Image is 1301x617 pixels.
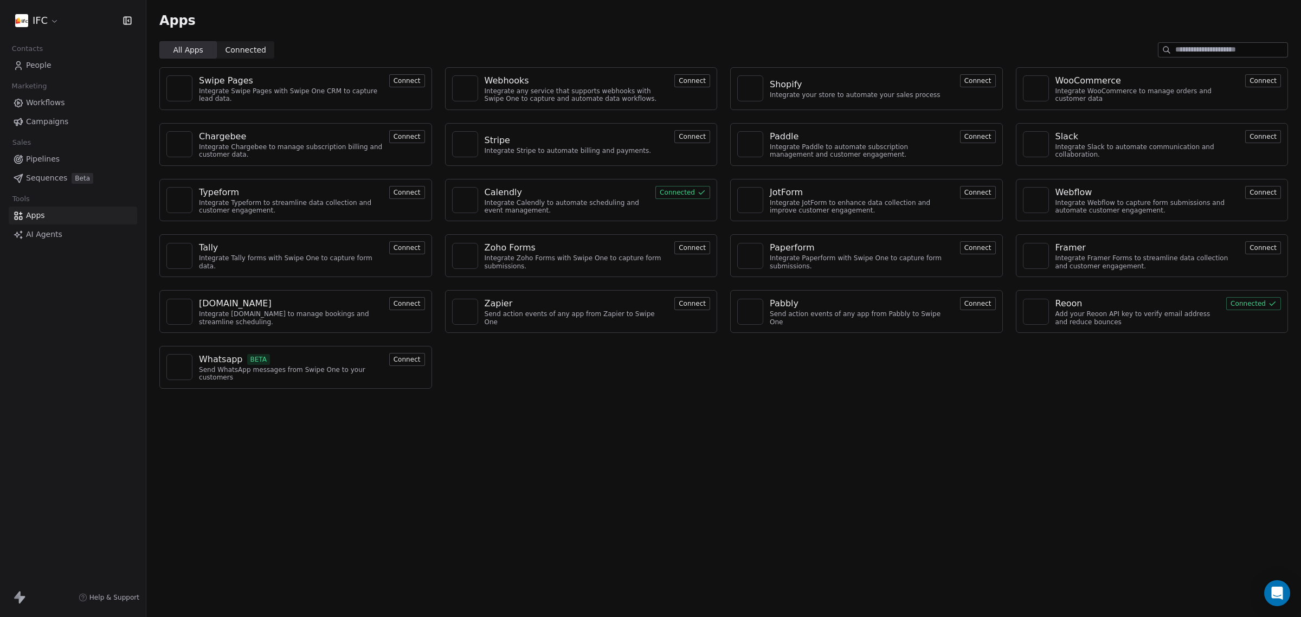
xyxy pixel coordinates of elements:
a: Connect [389,187,425,197]
div: Integrate Tally forms with Swipe One to capture form data. [199,254,383,270]
a: Connect [389,354,425,364]
a: Connect [674,242,710,253]
img: NA [742,248,758,264]
span: BETA [247,354,270,365]
div: Integrate Calendly to automate scheduling and event management. [485,199,649,215]
div: Framer [1055,241,1086,254]
a: Connected [1226,298,1281,308]
div: Whatsapp [199,353,243,366]
img: NA [457,136,473,152]
img: NA [1028,136,1044,152]
div: Webhooks [485,74,529,87]
a: WhatsappBETA [199,353,383,366]
a: NA [452,75,478,101]
a: Help & Support [79,593,139,602]
img: NA [1028,80,1044,97]
a: Connect [960,75,996,86]
a: NA [452,131,478,157]
img: NA [1028,192,1044,208]
span: Connected [226,44,266,56]
a: AI Agents [9,226,137,243]
button: Connect [389,130,425,143]
span: Beta [72,173,93,184]
img: NA [171,192,188,208]
div: [DOMAIN_NAME] [199,297,272,310]
div: Pabbly [770,297,798,310]
a: Swipe Pages [199,74,383,87]
a: Zoho Forms [485,241,668,254]
div: Integrate Typeform to streamline data collection and customer engagement. [199,199,383,215]
button: Connected [1226,297,1281,310]
a: Workflows [9,94,137,112]
a: NA [166,243,192,269]
span: IFC [33,14,48,28]
div: Integrate Webflow to capture form submissions and automate customer engagement. [1055,199,1239,215]
img: NA [457,80,473,97]
a: Calendly [485,186,649,199]
img: NA [742,80,758,97]
a: Connect [960,242,996,253]
a: Slack [1055,130,1239,143]
div: Open Intercom Messenger [1264,580,1290,606]
div: Integrate Zoho Forms with Swipe One to capture form submissions. [485,254,668,270]
span: Contacts [7,41,48,57]
div: Integrate Chargebee to manage subscription billing and customer data. [199,143,383,159]
a: Reoon [1055,297,1220,310]
a: Webhooks [485,74,668,87]
span: Help & Support [89,593,139,602]
div: Webflow [1055,186,1092,199]
img: NA [742,192,758,208]
div: Integrate Paddle to automate subscription management and customer engagement. [770,143,954,159]
img: NA [171,80,188,97]
div: Integrate Paperform with Swipe One to capture form submissions. [770,254,954,270]
div: Send action events of any app from Pabbly to Swipe One [770,310,954,326]
img: NA [171,248,188,264]
button: Connect [389,297,425,310]
a: Zapier [485,297,668,310]
div: Chargebee [199,130,246,143]
a: Tally [199,241,383,254]
a: Framer [1055,241,1239,254]
button: Connect [960,297,996,310]
img: NA [1028,304,1044,320]
a: Connect [389,131,425,142]
button: Connect [674,130,710,143]
div: Integrate JotForm to enhance data collection and improve customer engagement. [770,199,954,215]
a: Webflow [1055,186,1239,199]
button: Connect [1245,186,1281,199]
a: Connect [1245,242,1281,253]
a: Connect [674,298,710,308]
a: NA [1023,131,1049,157]
a: Connect [1245,75,1281,86]
a: Connect [960,131,996,142]
a: NA [737,243,763,269]
button: Connect [960,186,996,199]
span: Marketing [7,78,51,94]
a: Connect [674,131,710,142]
a: Campaigns [9,113,137,131]
a: Paddle [770,130,954,143]
button: Connect [960,74,996,87]
a: JotForm [770,186,954,199]
a: NA [452,243,478,269]
div: JotForm [770,186,803,199]
a: NA [166,187,192,213]
div: Typeform [199,186,239,199]
img: NA [1028,248,1044,264]
div: Zoho Forms [485,241,536,254]
div: Integrate any service that supports webhooks with Swipe One to capture and automate data workflows. [485,87,668,103]
a: Apps [9,207,137,224]
div: Paddle [770,130,798,143]
a: SequencesBeta [9,169,137,187]
div: Slack [1055,130,1078,143]
button: Connect [674,74,710,87]
a: NA [1023,243,1049,269]
div: Paperform [770,241,815,254]
a: Connect [960,187,996,197]
div: Send WhatsApp messages from Swipe One to your customers [199,366,383,382]
a: NA [1023,299,1049,325]
button: Connect [389,186,425,199]
a: Typeform [199,186,383,199]
a: Connect [960,298,996,308]
a: Connect [1245,131,1281,142]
